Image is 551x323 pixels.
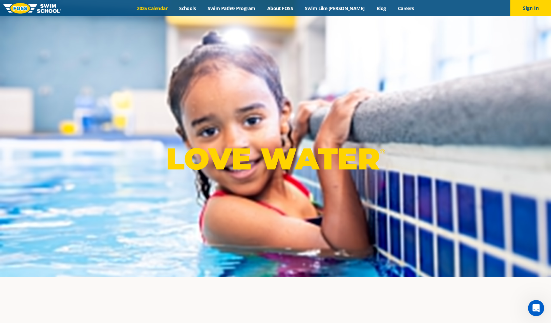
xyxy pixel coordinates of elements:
[392,5,420,11] a: Careers
[202,5,261,11] a: Swim Path® Program
[173,5,202,11] a: Schools
[528,300,544,316] iframe: Intercom live chat
[299,5,371,11] a: Swim Like [PERSON_NAME]
[131,5,173,11] a: 2025 Calendar
[3,3,61,14] img: FOSS Swim School Logo
[370,5,392,11] a: Blog
[261,5,299,11] a: About FOSS
[166,141,385,177] p: LOVE WATER
[380,147,385,156] sup: ®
